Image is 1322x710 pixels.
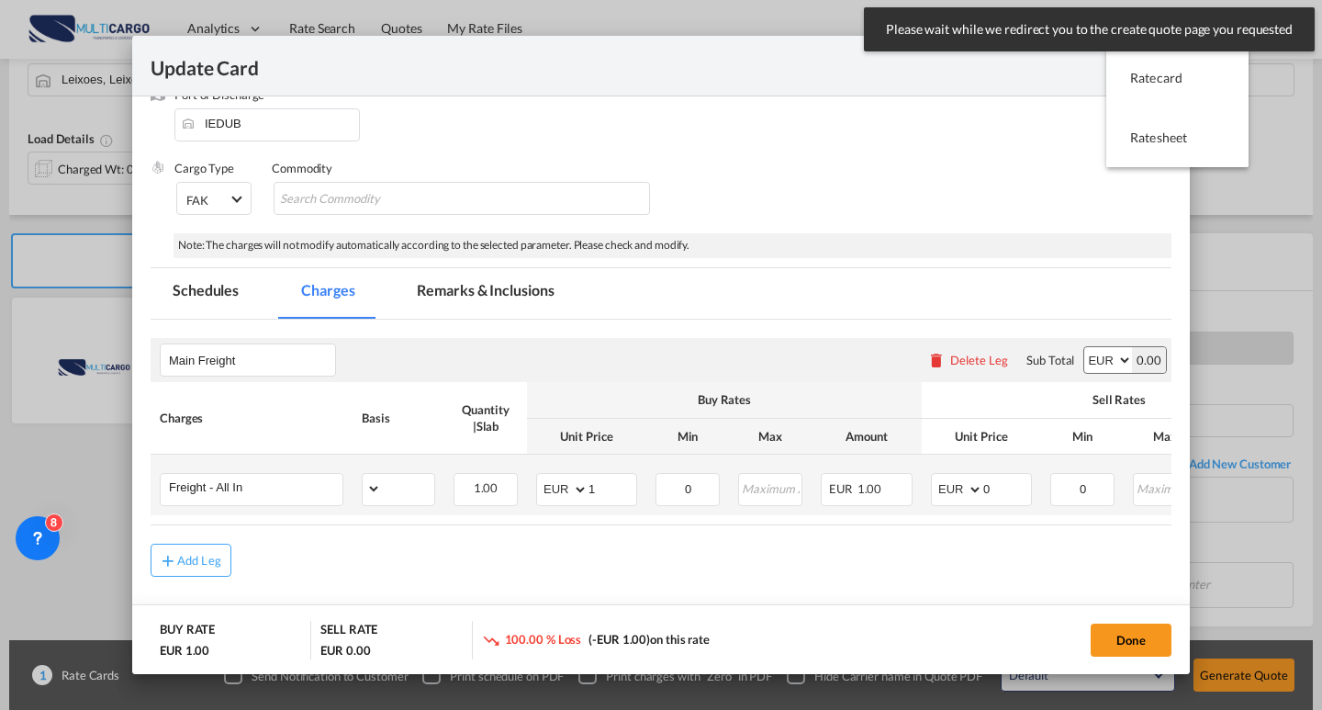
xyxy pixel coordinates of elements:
div: BUY RATE [160,621,215,642]
input: Maximum Amount [740,474,801,502]
span: Please wait while we redirect you to the create quote page you requested [880,20,1298,39]
md-input-container: Freight - All In [161,474,342,502]
input: 0 [983,474,1031,502]
md-tab-item: Schedules [151,268,261,319]
md-tab-item: Remarks & Inclusions [395,268,576,319]
span: 1.00 [857,481,882,496]
span: Ratesheet [1130,119,1150,156]
input: 1 [588,474,636,502]
div: Update Card [151,54,1149,77]
div: Charges [160,410,343,426]
th: Min [646,419,729,455]
div: EUR 1.00 [160,642,209,659]
th: Unit Price [527,419,646,455]
md-tab-item: Charges [279,268,376,319]
md-icon: icon-plus md-link-fg s20 [159,551,177,569]
th: Max [729,419,812,455]
div: Buy Rates [536,391,913,408]
div: Delete Leg [950,353,1008,367]
div: FAK [186,193,208,208]
div: SELL RATE [320,621,377,642]
input: Minimum Amount [1052,474,1114,502]
span: Ratecard [1130,60,1150,96]
div: Note: The charges will not modify automatically according to the selected parameter. Please check... [174,233,1171,258]
md-chips-wrap: Chips container with autocompletion. Enter the text area, type text to search, and then use the u... [274,182,650,215]
div: Sell Rates [931,391,1307,408]
button: Done [1091,624,1171,657]
th: Min [1041,419,1124,455]
div: EUR 0.00 [320,642,370,659]
input: Enter Port of Discharge [184,109,359,137]
div: Sub Total [1026,352,1074,368]
input: Charge Name [169,474,342,502]
th: Amount [812,419,922,455]
img: cargo.png [151,160,165,175]
span: EUR [829,481,855,496]
div: Add Leg [177,555,221,566]
span: 100.00 % Loss [505,632,582,647]
input: Minimum Amount [657,474,719,502]
input: Maximum Amount [1135,474,1196,502]
select: per shipping bill [363,474,381,503]
th: Unit Price [922,419,1041,455]
input: Search Commodity [280,185,448,214]
md-dialog: Update Card Port ... [132,36,1190,675]
md-select: Select Cargo type: FAK [176,182,252,215]
div: on this rate [482,631,710,650]
span: (-EUR 1.00) [588,632,650,647]
div: Basis [362,410,435,426]
div: 0.00 [1132,347,1166,373]
label: Cargo Type [174,161,234,175]
th: Max [1124,419,1206,455]
md-icon: icon-trending-down [482,631,500,649]
div: Quantity | Slab [454,401,518,434]
input: Leg Name [169,346,335,374]
span: 1.00 [474,480,499,495]
label: Commodity [272,161,332,175]
md-pagination-wrapper: Use the left and right arrow keys to navigate between tabs [151,268,594,319]
button: Add Leg [151,544,231,577]
md-icon: icon-delete [927,351,946,369]
button: Delete Leg [927,353,1008,367]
